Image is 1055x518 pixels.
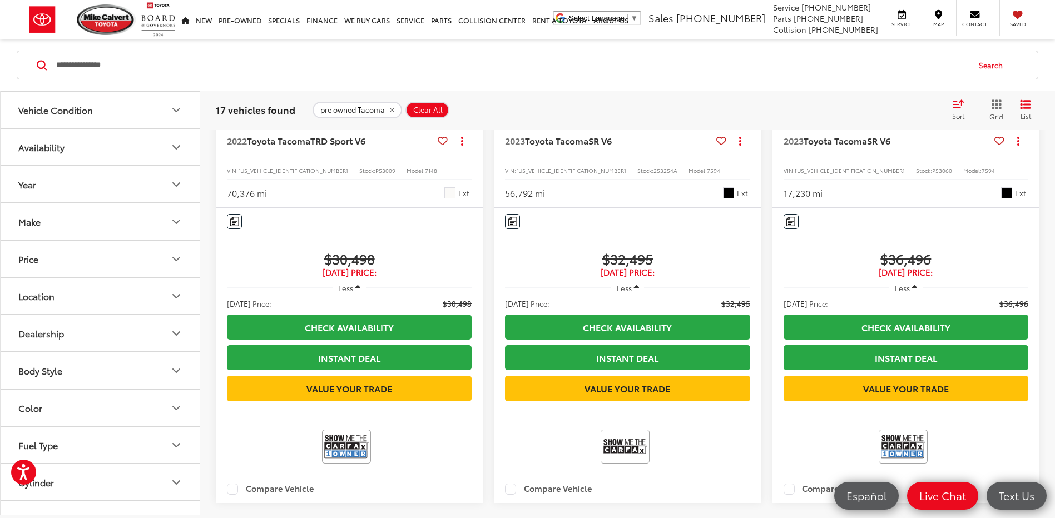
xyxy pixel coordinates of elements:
button: AvailabilityAvailability [1,129,201,165]
span: [PHONE_NUMBER] [794,13,863,24]
button: Actions [1009,131,1028,151]
button: Vehicle ConditionVehicle Condition [1,92,201,128]
div: Make [170,215,183,228]
button: Search [968,51,1019,79]
span: [US_VEHICLE_IDENTIFICATION_NUMBER] [516,166,626,175]
div: Year [18,179,36,190]
div: 70,376 mi [227,187,267,200]
span: $32,495 [721,298,750,309]
span: Less [895,283,910,293]
span: Service [773,2,799,13]
span: Ext. [458,188,472,198]
span: 253254A [653,166,677,175]
button: MakeMake [1,203,201,240]
span: 17 vehicles found [216,103,295,116]
a: Value Your Trade [505,376,750,401]
button: Body StyleBody Style [1,352,201,388]
div: 17,230 mi [784,187,823,200]
div: Make [18,216,41,227]
div: Color [18,402,42,413]
a: 2023Toyota TacomaSR V6 [784,135,990,147]
span: dropdown dots [1017,136,1019,145]
span: Stock: [359,166,375,175]
label: Compare Vehicle [227,484,314,495]
span: 2023 [505,134,525,147]
span: dropdown dots [739,136,741,145]
span: Black [723,187,734,198]
span: Stock: [916,166,932,175]
span: Ext. [1015,188,1028,198]
img: Comments [508,217,517,226]
div: Dealership [18,328,64,338]
span: List [1020,111,1031,121]
span: TRD Sport V6 [310,134,365,147]
span: Clear All [413,106,443,114]
span: SR V6 [588,134,612,147]
span: Saved [1006,21,1030,28]
img: Comments [230,217,239,226]
button: YearYear [1,166,201,202]
span: [DATE] Price: [227,267,472,278]
button: Comments [227,214,242,229]
span: 7594 [982,166,995,175]
span: $30,498 [227,250,472,267]
div: 56,792 mi [505,187,545,200]
button: List View [1012,99,1039,121]
span: ▼ [631,14,638,22]
span: Toyota Tacoma [804,134,867,147]
div: Price [170,252,183,266]
div: Vehicle Condition [170,103,183,117]
span: Model: [407,166,425,175]
span: Toyota Tacoma [247,134,310,147]
span: 7594 [707,166,720,175]
button: Actions [731,131,750,151]
button: Less [333,278,366,298]
span: $30,498 [443,298,472,309]
span: Ext. [737,188,750,198]
a: 2022Toyota TacomaTRD Sport V6 [227,135,433,147]
span: Collision [773,24,806,35]
span: [PHONE_NUMBER] [676,11,765,25]
a: Value Your Trade [227,376,472,401]
span: Live Chat [914,489,972,502]
label: Compare Vehicle [505,484,592,495]
span: P53009 [375,166,395,175]
span: pre owned Tacoma [320,106,385,114]
span: [DATE] Price: [784,298,828,309]
span: Text Us [993,489,1040,502]
input: Search by Make, Model, or Keyword [55,52,968,78]
span: Service [889,21,914,28]
span: Less [338,283,353,293]
span: Model: [689,166,707,175]
span: 2023 [784,134,804,147]
span: $36,496 [999,298,1028,309]
div: Vehicle Condition [18,104,93,115]
div: Body Style [170,364,183,377]
a: Español [834,482,899,510]
span: SR V6 [867,134,890,147]
span: Contact [962,21,987,28]
span: 2022 [227,134,247,147]
div: Year [170,178,183,191]
img: Comments [786,217,795,226]
button: PricePrice [1,241,201,277]
button: remove pre%20owned%20Tacoma [313,102,402,118]
span: Español [841,489,892,502]
a: Live Chat [907,482,978,510]
label: Compare Vehicle [784,484,871,495]
span: Parts [773,13,791,24]
span: Stock: [637,166,653,175]
img: Mike Calvert Toyota [77,4,136,35]
button: Less [611,278,645,298]
span: Black [1001,187,1012,198]
span: [PHONE_NUMBER] [809,24,878,35]
button: LocationLocation [1,278,201,314]
span: White [444,187,455,198]
span: 7148 [425,166,437,175]
button: Clear All [405,102,449,118]
span: Sort [952,111,964,121]
span: Sales [648,11,673,25]
span: Map [926,21,950,28]
button: Fuel TypeFuel Type [1,427,201,463]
